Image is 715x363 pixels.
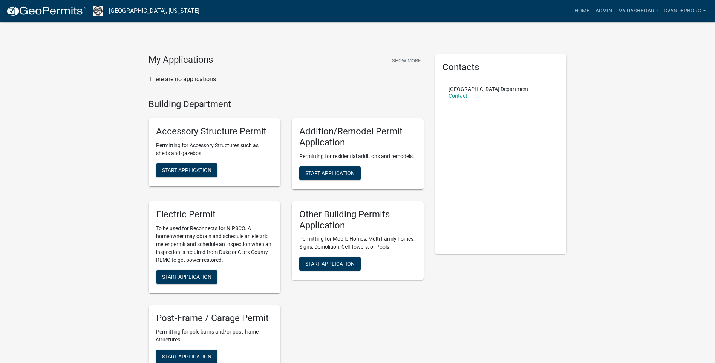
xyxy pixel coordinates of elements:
[156,328,273,344] p: Permitting for pole barns and/or post-frame structures
[305,261,355,267] span: Start Application
[305,170,355,176] span: Start Application
[156,142,273,157] p: Permitting for Accessory Structures such as sheds and gazebos
[615,4,661,18] a: My Dashboard
[109,5,199,17] a: [GEOGRAPHIC_DATA], [US_STATE]
[149,99,424,110] h4: Building Department
[299,126,416,148] h5: Addition/Remodel Permit Application
[299,152,416,160] p: Permitting for residential additions and remodels.
[156,209,273,220] h5: Electric Permit
[442,62,559,73] h5: Contacts
[449,86,528,92] p: [GEOGRAPHIC_DATA] Department
[299,257,361,271] button: Start Application
[162,167,211,173] span: Start Application
[299,209,416,231] h5: Other Building Permits Application
[156,163,217,177] button: Start Application
[299,166,361,180] button: Start Application
[149,75,424,84] p: There are no applications
[149,54,213,66] h4: My Applications
[389,54,424,67] button: Show More
[299,235,416,251] p: Permitting for Mobile Homes, Multi Family homes, Signs, Demolition, Cell Towers, or Pools.
[162,274,211,280] span: Start Application
[156,225,273,264] p: To be used for Reconnects for NIPSCO. A homeowner may obtain and schedule an electric meter permi...
[93,6,103,16] img: Newton County, Indiana
[449,93,467,99] a: Contact
[156,313,273,324] h5: Post-Frame / Garage Permit
[156,126,273,137] h5: Accessory Structure Permit
[162,354,211,360] span: Start Application
[661,4,709,18] a: cvanderborg
[593,4,615,18] a: Admin
[571,4,593,18] a: Home
[156,270,217,284] button: Start Application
